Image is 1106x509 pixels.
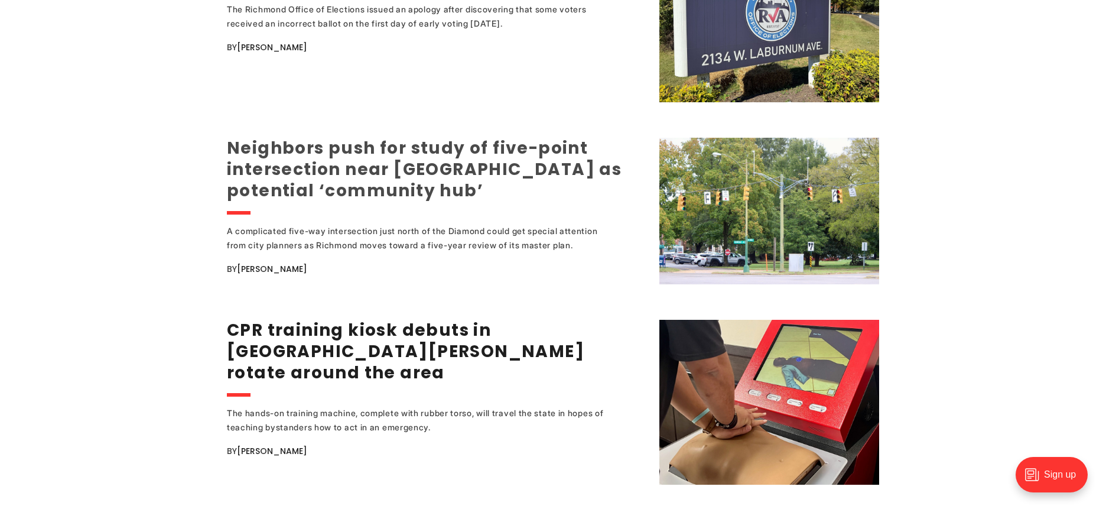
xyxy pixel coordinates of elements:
[659,138,879,284] img: Neighbors push for study of five-point intersection near Diamond as potential ‘community hub’
[1006,451,1106,509] iframe: portal-trigger
[237,263,307,275] a: [PERSON_NAME]
[237,445,307,457] a: [PERSON_NAME]
[227,2,611,31] div: The Richmond Office of Elections issued an apology after discovering that some voters received an...
[237,41,307,53] a: [PERSON_NAME]
[659,320,879,485] img: CPR training kiosk debuts in Church Hill, will rotate around the area
[227,319,584,384] a: CPR training kiosk debuts in [GEOGRAPHIC_DATA][PERSON_NAME] rotate around the area
[227,224,611,252] div: A complicated five-way intersection just north of the Diamond could get special attention from ci...
[227,444,645,458] div: By
[227,137,622,202] a: Neighbors push for study of five-point intersection near [GEOGRAPHIC_DATA] as potential ‘communit...
[227,40,645,54] div: By
[227,406,611,435] div: The hands-on training machine, complete with rubber torso, will travel the state in hopes of teac...
[227,262,645,276] div: By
